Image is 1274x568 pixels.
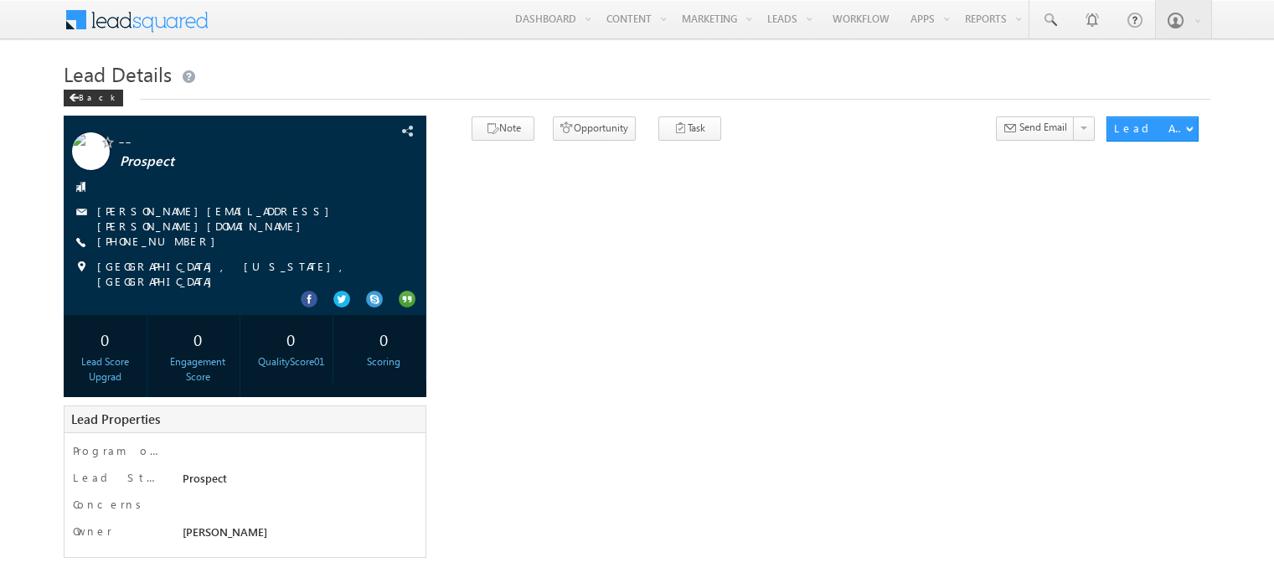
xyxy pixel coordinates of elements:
[97,204,338,233] a: [PERSON_NAME][EMAIL_ADDRESS][PERSON_NAME][DOMAIN_NAME]
[64,90,123,106] div: Back
[73,470,160,485] label: Lead Stage
[1106,116,1199,142] button: Lead Actions
[658,116,721,141] button: Task
[347,323,421,354] div: 0
[73,497,147,512] label: Concerns
[161,354,235,385] div: Engagement Score
[347,354,421,369] div: Scoring
[1019,120,1067,135] span: Send Email
[178,470,412,493] div: Prospect
[118,132,343,149] span: --
[254,354,328,369] div: QualityScore01
[68,354,142,385] div: Lead Score Upgrad
[64,89,132,103] a: Back
[73,524,112,539] label: Owner
[71,411,160,427] span: Lead Properties
[73,443,160,458] label: Program of Interest
[97,259,391,289] span: [GEOGRAPHIC_DATA], [US_STATE], [GEOGRAPHIC_DATA]
[183,524,267,539] span: [PERSON_NAME]
[68,323,142,354] div: 0
[254,323,328,354] div: 0
[64,60,172,87] span: Lead Details
[120,153,344,170] span: Prospect
[1114,121,1185,136] div: Lead Actions
[472,116,534,141] button: Note
[161,323,235,354] div: 0
[996,116,1075,141] button: Send Email
[553,116,636,141] button: Opportunity
[72,132,110,176] img: Profile photo
[97,234,224,250] span: [PHONE_NUMBER]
